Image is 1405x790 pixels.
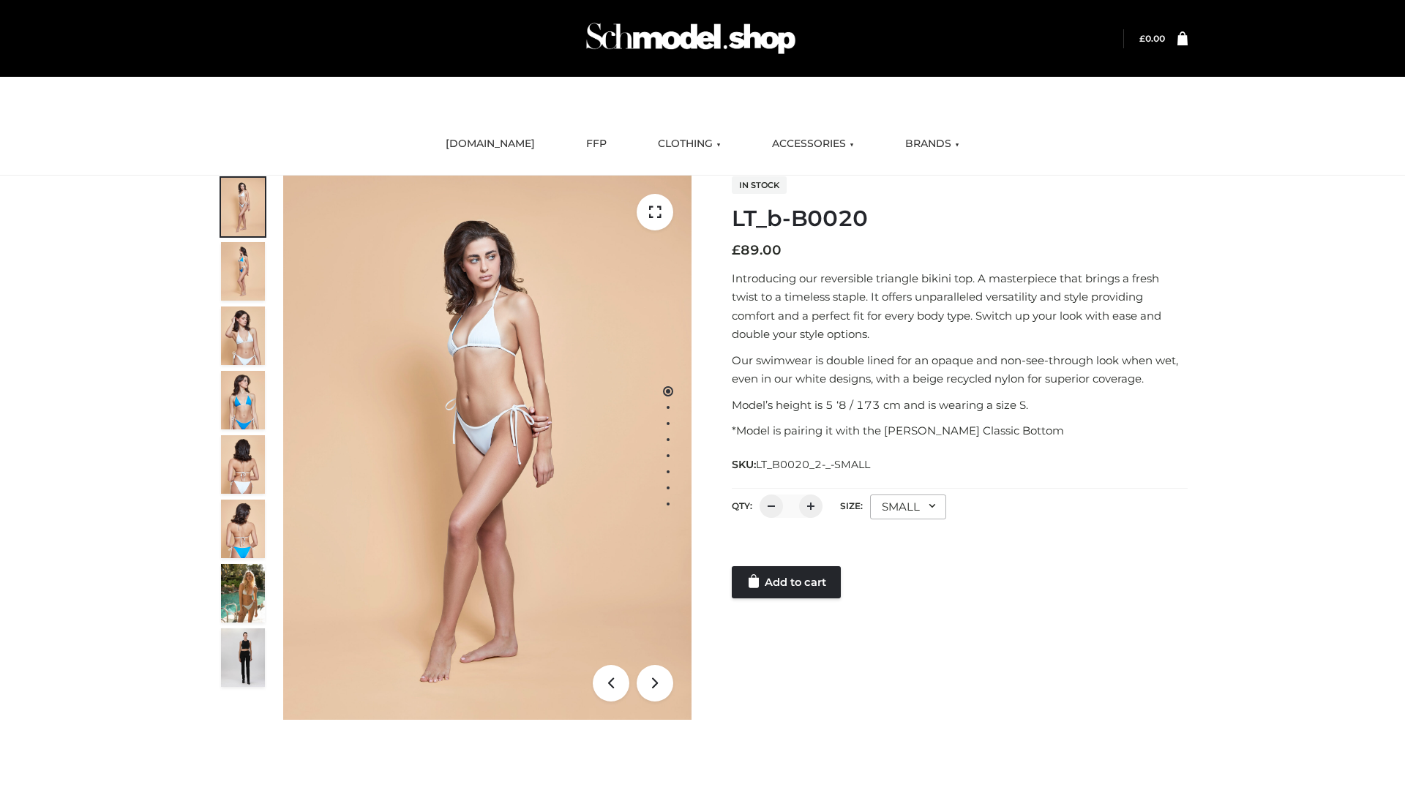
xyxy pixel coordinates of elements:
bdi: 89.00 [732,242,782,258]
p: *Model is pairing it with the [PERSON_NAME] Classic Bottom [732,421,1188,440]
p: Model’s height is 5 ‘8 / 173 cm and is wearing a size S. [732,396,1188,415]
img: ArielClassicBikiniTop_CloudNine_AzureSky_OW114ECO_2-scaled.jpg [221,242,265,301]
img: ArielClassicBikiniTop_CloudNine_AzureSky_OW114ECO_8-scaled.jpg [221,500,265,558]
div: SMALL [870,494,946,519]
label: Size: [840,500,863,511]
p: Introducing our reversible triangle bikini top. A masterpiece that brings a fresh twist to a time... [732,269,1188,344]
span: LT_B0020_2-_-SMALL [756,458,870,471]
a: ACCESSORIES [761,128,865,160]
a: CLOTHING [647,128,732,160]
img: ArielClassicBikiniTop_CloudNine_AzureSky_OW114ECO_3-scaled.jpg [221,306,265,365]
img: ArielClassicBikiniTop_CloudNine_AzureSky_OW114ECO_7-scaled.jpg [221,435,265,494]
a: BRANDS [894,128,970,160]
a: Add to cart [732,566,841,598]
span: £ [1139,33,1145,44]
bdi: 0.00 [1139,33,1165,44]
span: In stock [732,176,787,194]
span: £ [732,242,741,258]
img: Arieltop_CloudNine_AzureSky2.jpg [221,564,265,622]
label: QTY: [732,500,752,511]
span: SKU: [732,456,872,473]
h1: LT_b-B0020 [732,206,1188,232]
img: 49df5f96394c49d8b5cbdcda3511328a.HD-1080p-2.5Mbps-49301101_thumbnail.jpg [221,628,265,687]
img: Schmodel Admin 964 [581,10,801,67]
img: ArielClassicBikiniTop_CloudNine_AzureSky_OW114ECO_1-scaled.jpg [221,178,265,236]
a: [DOMAIN_NAME] [435,128,546,160]
p: Our swimwear is double lined for an opaque and non-see-through look when wet, even in our white d... [732,351,1188,388]
a: £0.00 [1139,33,1165,44]
img: ArielClassicBikiniTop_CloudNine_AzureSky_OW114ECO_1 [283,176,692,720]
a: FFP [575,128,618,160]
img: ArielClassicBikiniTop_CloudNine_AzureSky_OW114ECO_4-scaled.jpg [221,371,265,429]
